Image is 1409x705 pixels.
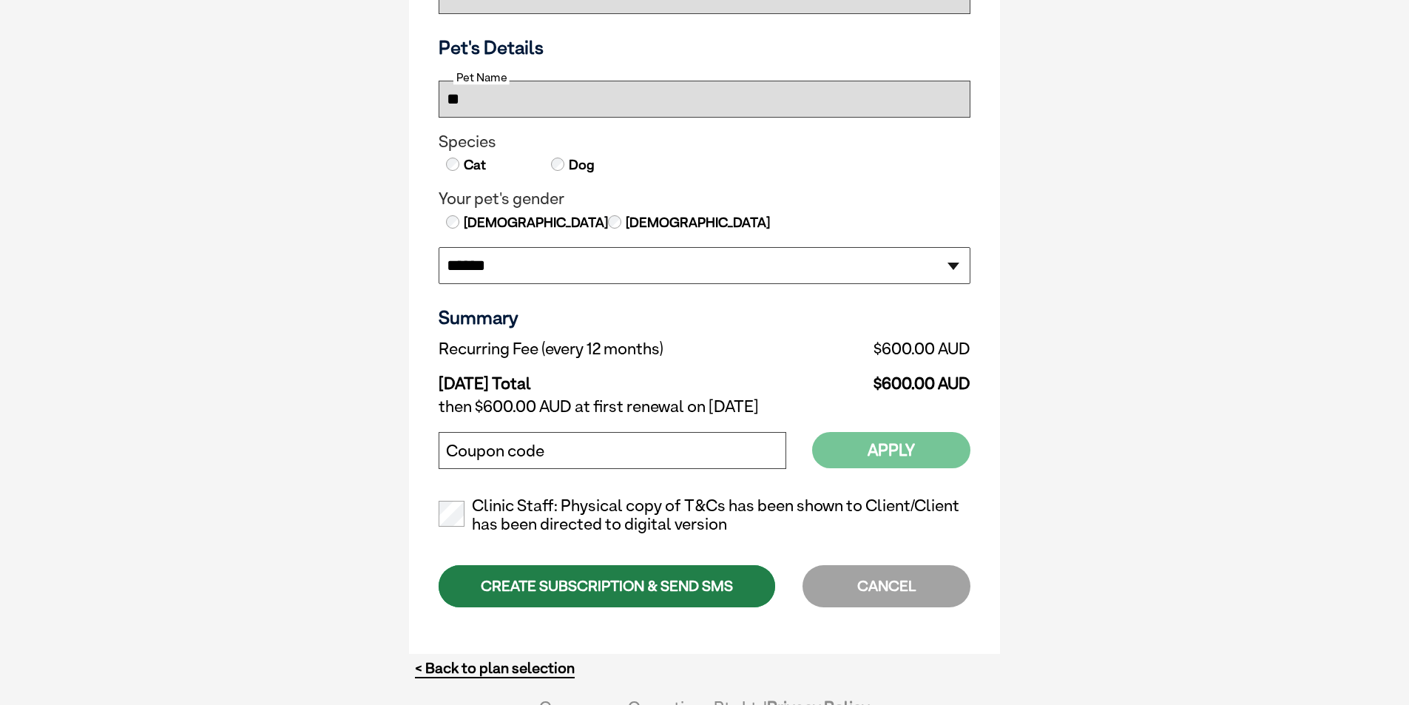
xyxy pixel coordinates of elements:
[812,432,970,468] button: Apply
[803,565,970,607] div: CANCEL
[433,36,976,58] h3: Pet's Details
[808,362,970,394] td: $600.00 AUD
[439,306,970,328] h3: Summary
[439,189,970,209] legend: Your pet's gender
[439,394,970,420] td: then $600.00 AUD at first renewal on [DATE]
[439,336,808,362] td: Recurring Fee (every 12 months)
[439,501,464,527] input: Clinic Staff: Physical copy of T&Cs has been shown to Client/Client has been directed to digital ...
[808,336,970,362] td: $600.00 AUD
[439,565,775,607] div: CREATE SUBSCRIPTION & SEND SMS
[439,132,970,152] legend: Species
[446,442,544,461] label: Coupon code
[415,659,575,678] a: < Back to plan selection
[439,496,970,535] label: Clinic Staff: Physical copy of T&Cs has been shown to Client/Client has been directed to digital ...
[439,362,808,394] td: [DATE] Total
